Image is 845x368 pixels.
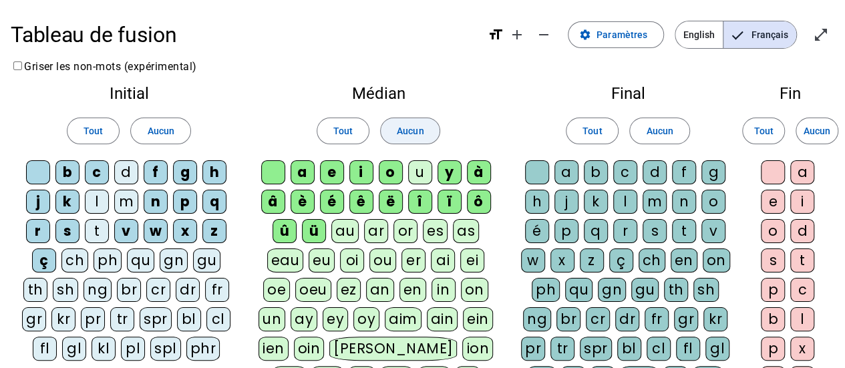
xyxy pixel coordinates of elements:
[291,160,315,184] div: a
[401,248,426,272] div: er
[674,307,698,331] div: gr
[579,29,591,41] mat-icon: settings
[701,190,725,214] div: o
[366,278,394,302] div: an
[117,278,141,302] div: br
[337,278,361,302] div: ez
[536,27,552,43] mat-icon: remove
[147,123,174,139] span: Aucun
[127,248,154,272] div: qu
[790,219,814,243] div: d
[530,21,557,48] button: Diminuer la taille de la police
[26,190,50,214] div: j
[273,219,297,243] div: û
[294,337,325,361] div: oin
[701,219,725,243] div: v
[22,307,46,331] div: gr
[67,118,120,144] button: Tout
[813,27,829,43] mat-icon: open_in_full
[796,118,838,144] button: Aucun
[568,21,664,48] button: Paramètres
[83,278,112,302] div: ng
[617,337,641,361] div: bl
[263,278,290,302] div: oe
[672,190,696,214] div: n
[173,160,197,184] div: g
[461,278,488,302] div: on
[258,85,499,102] h2: Médian
[349,160,373,184] div: i
[21,85,236,102] h2: Initial
[521,248,545,272] div: w
[615,307,639,331] div: dr
[349,190,373,214] div: ê
[790,160,814,184] div: a
[556,307,580,331] div: br
[432,278,456,302] div: in
[379,190,403,214] div: ë
[554,160,578,184] div: a
[385,307,421,331] div: aim
[259,337,289,361] div: ien
[202,219,226,243] div: z
[302,219,326,243] div: ü
[85,190,109,214] div: l
[393,219,417,243] div: or
[202,190,226,214] div: q
[554,190,578,214] div: j
[761,337,785,361] div: p
[525,219,549,243] div: é
[504,21,530,48] button: Augmenter la taille de la police
[205,278,229,302] div: fr
[525,190,549,214] div: h
[317,118,369,144] button: Tout
[804,123,830,139] span: Aucun
[790,307,814,331] div: l
[761,248,785,272] div: s
[645,307,669,331] div: fr
[488,27,504,43] mat-icon: format_size
[675,21,797,49] mat-button-toggle-group: Language selection
[423,219,448,243] div: es
[61,248,88,272] div: ch
[790,190,814,214] div: i
[613,160,637,184] div: c
[597,27,647,43] span: Paramètres
[675,21,723,48] span: English
[55,190,79,214] div: k
[331,219,359,243] div: au
[761,307,785,331] div: b
[676,337,700,361] div: fl
[193,248,220,272] div: gu
[85,160,109,184] div: c
[144,190,168,214] div: n
[81,307,105,331] div: pr
[160,248,188,272] div: gn
[26,219,50,243] div: r
[586,307,610,331] div: cr
[609,248,633,272] div: ç
[509,27,525,43] mat-icon: add
[643,160,667,184] div: d
[438,160,462,184] div: y
[643,219,667,243] div: s
[33,337,57,361] div: fl
[150,337,181,361] div: spl
[333,123,353,139] span: Tout
[467,190,491,214] div: ô
[463,307,493,331] div: ein
[83,123,103,139] span: Tout
[550,337,574,361] div: tr
[291,190,315,214] div: è
[550,248,574,272] div: x
[13,61,22,70] input: Griser les non-mots (expérimental)
[790,337,814,361] div: x
[85,219,109,243] div: t
[808,21,834,48] button: Entrer en plein écran
[11,13,477,56] h1: Tableau de fusion
[380,118,440,144] button: Aucun
[92,337,116,361] div: kl
[144,160,168,184] div: f
[520,85,735,102] h2: Final
[295,278,331,302] div: oeu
